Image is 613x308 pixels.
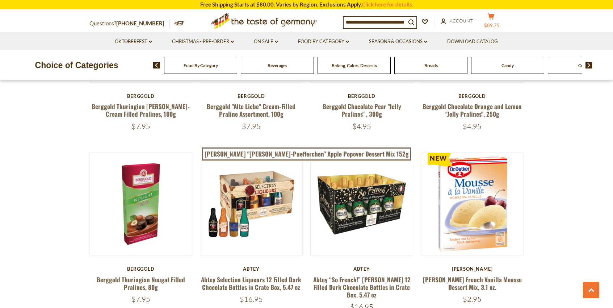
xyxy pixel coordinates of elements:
[311,153,413,255] img: Abtey “So French!” Marc de Champagne 12 Filled Dark Chocolate Bottles in Crate Box, 5.47 oz
[268,63,287,68] a: Beverages
[184,63,218,68] a: Food By Category
[313,275,411,300] a: Abtey “So French!” [PERSON_NAME] 12 Filled Dark Chocolate Bottles in Crate Box, 5.47 oz
[463,295,482,304] span: $2.95
[463,122,482,131] span: $4.95
[200,266,303,272] div: Abtey
[480,13,502,31] button: $89.75
[116,20,164,26] a: [PHONE_NUMBER]
[310,93,413,99] div: Berggold
[447,38,498,46] a: Download Catalog
[89,266,193,272] div: Berggold
[92,102,190,118] a: Berggold Thuringian [PERSON_NAME]-Cream Filled Pralines, 100g
[441,17,473,25] a: Account
[362,1,413,8] a: Click here for details.
[310,266,413,272] div: Abtey
[369,38,427,46] a: Seasons & Occasions
[332,63,377,68] a: Baking, Cakes, Desserts
[89,19,170,28] p: Questions?
[323,102,401,118] a: Berggold Chocolate Pear "Jelly Pralines" , 300g
[131,122,150,131] span: $7.95
[202,147,411,161] a: [PERSON_NAME] "[PERSON_NAME]-Puefferchen" Apple Popover Dessert Mix 152g
[421,153,524,255] img: Dr. Oetker French Vanilla Mousse Dessert Mix, 3.1 oz.
[207,102,295,118] a: Berggold "Alte Liebe" Cream-Filled Praline Assortment, 100g
[115,38,152,46] a: Oktoberfest
[97,275,185,292] a: Berggold Thuringian Nougat Filled Pralines, 80g
[201,275,301,292] a: Abtey Selection Liqueurs 12 Filled Dark Chocolate Bottles in Crate Box, 5.47 oz
[200,93,303,99] div: Berggold
[423,102,522,118] a: Berggold Chocolate Orange and Lemon "Jelly Pralines", 250g
[421,93,524,99] div: Berggold
[578,63,591,68] a: Cereal
[240,295,263,304] span: $16.95
[131,295,150,304] span: $7.95
[352,122,371,131] span: $4.95
[172,38,234,46] a: Christmas - PRE-ORDER
[242,122,261,131] span: $7.95
[200,153,303,255] img: Abtey Selection Liqueurs 12 Filled Dark Chocolate Bottles in Crate Box, 5.47 oz
[585,62,592,68] img: next arrow
[90,153,192,255] img: Berggold Thuringian Nougat Filled Pralines, 80g
[254,38,278,46] a: On Sale
[298,38,349,46] a: Food By Category
[450,18,473,24] span: Account
[421,266,524,272] div: [PERSON_NAME]
[484,22,500,28] span: $89.75
[501,63,514,68] a: Candy
[424,63,438,68] a: Breads
[153,62,160,68] img: previous arrow
[423,275,522,292] a: [PERSON_NAME] French Vanilla Mousse Dessert Mix, 3.1 oz.
[89,93,193,99] div: Berggold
